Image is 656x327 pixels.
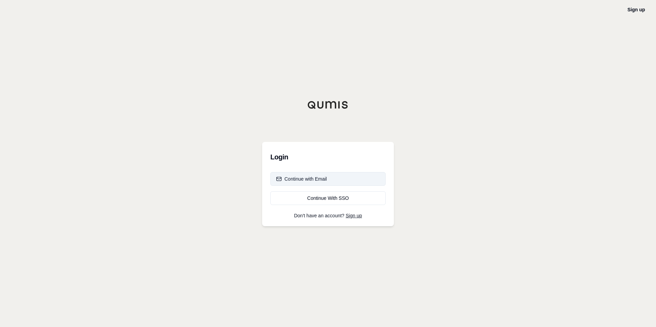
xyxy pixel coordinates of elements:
div: Continue with Email [276,175,327,182]
a: Sign up [628,7,645,12]
p: Don't have an account? [270,213,386,218]
img: Qumis [307,101,349,109]
a: Continue With SSO [270,191,386,205]
div: Continue With SSO [276,195,380,202]
button: Continue with Email [270,172,386,186]
a: Sign up [346,213,362,218]
h3: Login [270,150,386,164]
